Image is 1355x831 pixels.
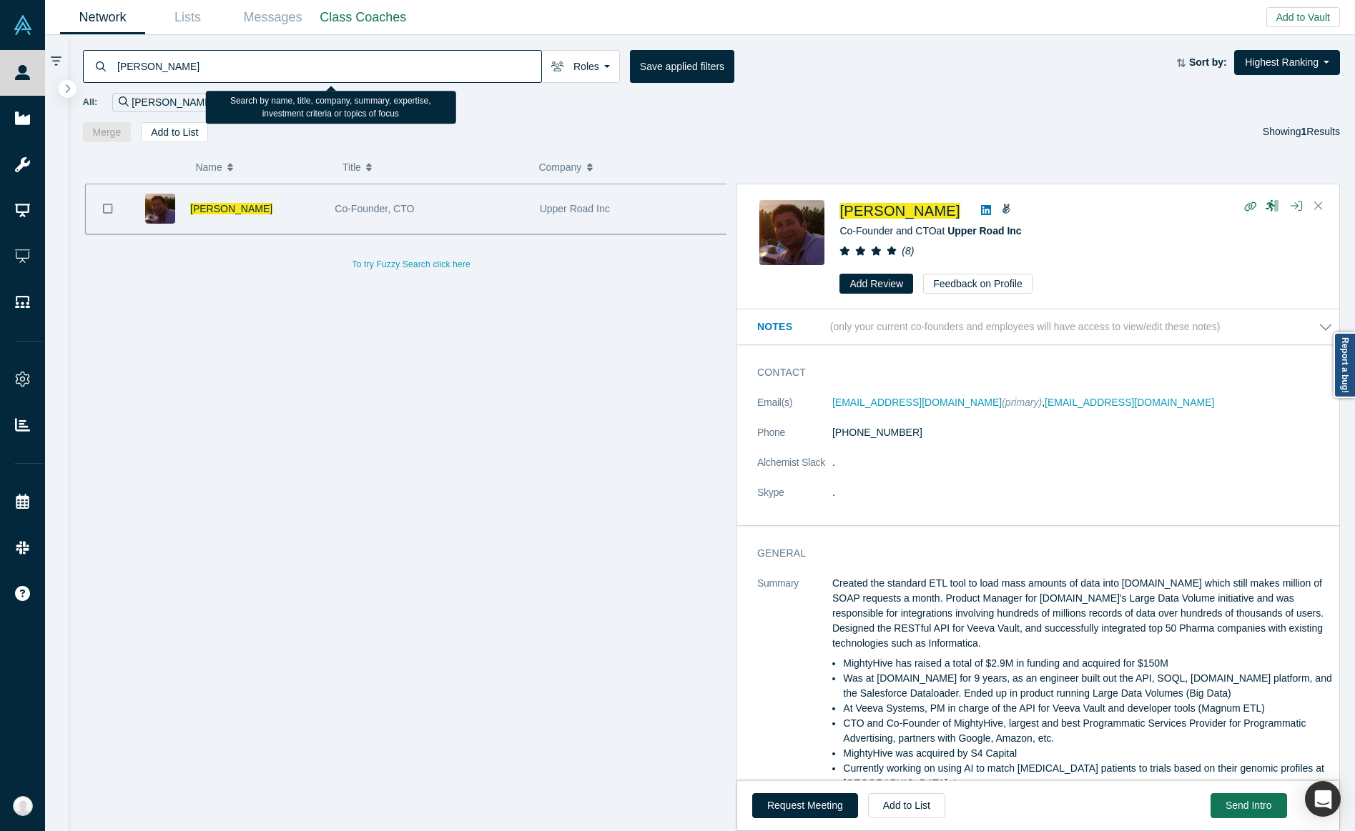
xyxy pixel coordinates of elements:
[60,1,145,34] a: Network
[757,319,1333,334] button: Notes (only your current co-founders and employees will have access to view/edit these notes)
[538,152,720,182] button: Company
[757,455,832,485] dt: Alchemist Slack
[947,225,1021,237] a: Upper Road Inc
[843,671,1333,701] li: Was at [DOMAIN_NAME] for 9 years, as an engineer built out the API, SOQL, [DOMAIN_NAME] platform,...
[1045,397,1214,408] a: [EMAIL_ADDRESS][DOMAIN_NAME]
[832,576,1333,651] p: Created the standard ETL tool to load mass amounts of data into [DOMAIN_NAME] which still makes m...
[13,796,33,816] img: Anna Sanchez's Account
[839,274,913,294] button: Add Review
[1301,126,1340,137] span: Results
[843,716,1333,746] li: CTO and Co-Founder of MightyHive, largest and best Programmatic Services Provider for Programmati...
[757,319,827,334] h3: Notes
[145,194,175,224] img: Lexi Viripaeff's Profile Image
[343,152,524,182] button: Title
[195,152,222,182] span: Name
[86,184,130,234] button: Bookmark
[830,321,1221,333] p: (only your current co-founders and employees will have access to view/edit these notes)
[1334,332,1355,398] a: Report a bug!
[757,485,832,515] dt: Skype
[116,49,541,83] input: Search by name, title, company, summary, expertise, investment criteria or topics of focus
[630,50,734,83] button: Save applied filters
[13,15,33,35] img: Alchemist Vault Logo
[1211,793,1287,818] button: Send Intro
[1308,195,1329,218] button: Close
[1266,7,1340,27] button: Add to Vault
[1234,50,1340,75] button: Highest Ranking
[343,152,361,182] span: Title
[538,152,581,182] span: Company
[1263,122,1340,142] div: Showing
[757,576,832,806] dt: Summary
[832,427,922,438] a: [PHONE_NUMBER]
[1002,397,1042,408] span: (primary)
[141,122,208,142] button: Add to List
[923,274,1033,294] button: Feedback on Profile
[902,245,914,257] i: ( 8 )
[832,395,1333,410] dd: ,
[839,225,1021,237] span: Co-Founder and CTO at
[832,397,1002,408] a: [EMAIL_ADDRESS][DOMAIN_NAME]
[315,1,411,34] a: Class Coaches
[757,425,832,455] dt: Phone
[757,365,1313,380] h3: Contact
[868,793,945,818] button: Add to List
[752,793,858,818] button: Request Meeting
[540,203,610,214] span: Upper Road Inc
[832,455,1333,470] dd: .
[145,1,230,34] a: Lists
[843,761,1333,791] li: Currently working on using AI to match [MEDICAL_DATA] patients to trials based on their genomic p...
[843,746,1333,761] li: MightyHive was acquired by S4 Capital
[343,255,481,274] button: To try Fuzzy Search click here
[843,701,1333,716] li: At Veeva Systems, PM in charge of the API for Veeva Vault and developer tools (Magnum ETL)
[190,203,272,214] a: [PERSON_NAME]
[335,203,414,214] span: Co-Founder, CTO
[195,152,327,182] button: Name
[214,94,225,111] button: Remove Filter
[83,95,98,109] span: All:
[83,122,132,142] button: Merge
[843,656,1333,671] li: MightyHive has raised a total of $2.9M in funding and acquired for $150M
[839,203,960,219] a: [PERSON_NAME]
[759,200,824,265] img: Lexi Viripaeff's Profile Image
[541,50,620,83] button: Roles
[832,485,1333,500] dd: .
[1301,126,1307,137] strong: 1
[757,546,1313,561] h3: General
[757,395,832,425] dt: Email(s)
[230,1,315,34] a: Messages
[1189,56,1227,68] strong: Sort by:
[112,93,231,112] div: [PERSON_NAME]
